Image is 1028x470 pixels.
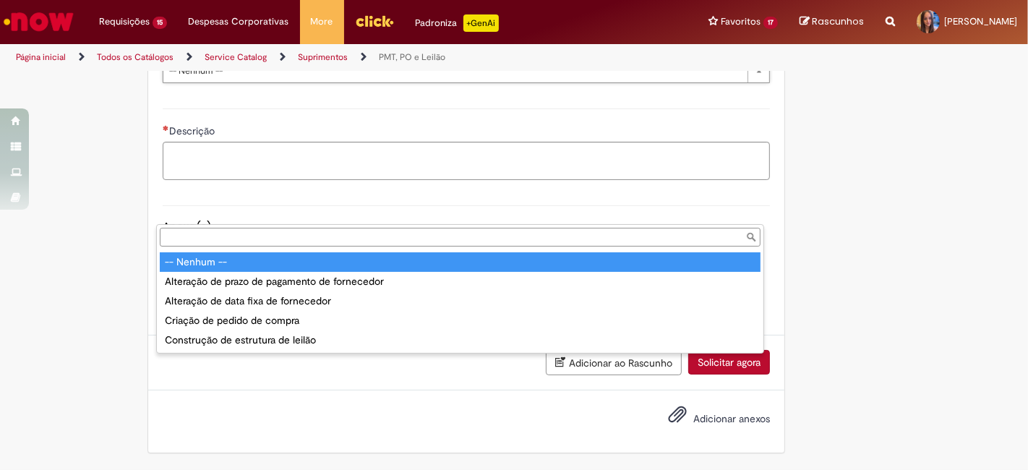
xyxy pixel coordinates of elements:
div: -- Nenhum -- [160,252,761,272]
div: Alteração de data fixa de fornecedor [160,291,761,311]
ul: Tipo de solicitação [157,249,763,353]
div: Criação de pedido de compra [160,311,761,330]
div: Alteração de prazo de pagamento de fornecedor [160,272,761,291]
div: Construção de estrutura de leilão [160,330,761,350]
